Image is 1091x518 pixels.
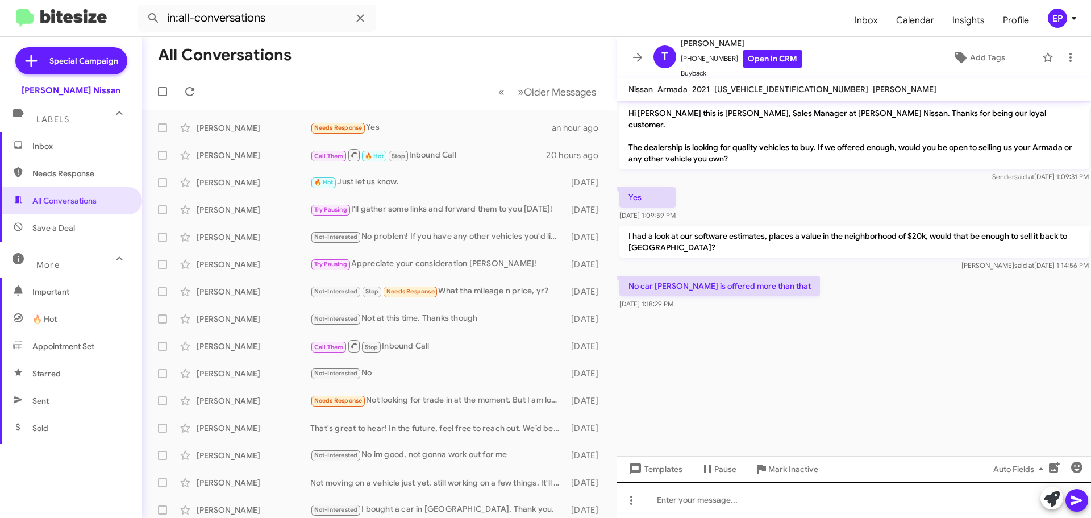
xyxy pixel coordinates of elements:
div: I'll gather some links and forward them to you [DATE]! [310,203,565,216]
button: Mark Inactive [746,459,827,479]
div: [DATE] [565,395,607,407]
span: Special Campaign [49,55,118,67]
span: [US_VEHICLE_IDENTIFICATION_NUMBER] [714,84,868,94]
span: Armada [657,84,688,94]
div: [PERSON_NAME] [197,204,310,216]
h1: All Conversations [158,46,292,64]
div: [PERSON_NAME] Nissan [22,85,120,96]
div: [PERSON_NAME] [197,231,310,243]
span: Not-Interested [314,451,358,459]
div: [DATE] [565,204,607,216]
span: Call Them [314,152,344,160]
div: Yes [310,121,552,134]
span: Important [32,286,129,297]
div: 20 hours ago [546,150,607,161]
span: Auto Fields [993,459,1048,479]
span: Try Pausing [314,260,347,268]
button: EP [1038,9,1078,28]
span: Sold [32,422,48,434]
div: [DATE] [565,231,607,243]
div: [DATE] [565,341,607,352]
span: Needs Response [32,168,129,179]
div: Inbound Call [310,339,565,353]
div: [DATE] [565,477,607,488]
span: « [498,85,505,99]
a: Inbox [846,4,887,37]
span: Try Pausing [314,206,347,213]
div: [PERSON_NAME] [197,450,310,461]
span: Not-Interested [314,233,358,241]
span: [PERSON_NAME] [DATE] 1:14:56 PM [961,261,1089,270]
button: Next [511,80,603,103]
span: Add Tags [970,47,1005,68]
p: Yes [619,187,676,208]
button: Previous [492,80,511,103]
span: said at [1014,172,1034,181]
span: » [518,85,524,99]
span: 🔥 Hot [32,313,57,325]
span: Nissan [628,84,653,94]
span: Older Messages [524,86,596,98]
span: Stop [365,288,379,295]
button: Add Tags [920,47,1036,68]
div: [DATE] [565,504,607,516]
span: T [661,48,668,66]
div: No im good, not gonna work out for me [310,449,565,462]
div: [PERSON_NAME] [197,122,310,134]
span: Not-Interested [314,506,358,513]
p: Hi [PERSON_NAME] this is [PERSON_NAME], Sales Manager at [PERSON_NAME] Nissan. Thanks for being o... [619,103,1089,169]
div: [PERSON_NAME] [197,259,310,270]
span: [PERSON_NAME] [681,36,802,50]
div: Not moving on a vehicle just yet, still working on a few things. It'll be a little while still. T... [310,477,565,488]
span: Insights [943,4,994,37]
button: Auto Fields [984,459,1057,479]
div: [PERSON_NAME] [197,177,310,188]
div: [PERSON_NAME] [197,504,310,516]
div: Appreciate your consideration [PERSON_NAME]! [310,258,565,271]
div: [PERSON_NAME] [197,477,310,488]
button: Templates [617,459,692,479]
span: [DATE] 1:18:29 PM [619,300,673,308]
span: Mark Inactive [768,459,818,479]
nav: Page navigation example [492,80,603,103]
span: Needs Response [386,288,435,295]
a: Special Campaign [15,47,127,74]
div: [PERSON_NAME] [197,313,310,325]
span: Call Them [314,343,344,351]
p: I had a look at our software estimates, places a value in the neighborhood of $20k, would that be... [619,226,1089,258]
span: Sender [DATE] 1:09:31 PM [992,172,1089,181]
div: Not looking for trade in at the moment. But I am looking at the Armadas Platinum Reserve AWD. Do ... [310,394,565,407]
span: [PERSON_NAME] [873,84,936,94]
div: [DATE] [565,177,607,188]
div: [DATE] [565,422,607,434]
span: Needs Response [314,397,363,404]
span: Not-Interested [314,288,358,295]
div: I bought a car in [GEOGRAPHIC_DATA]. Thank you. [310,503,565,516]
div: Not at this time. Thanks though [310,312,565,325]
span: Stop [365,343,378,351]
a: Calendar [887,4,943,37]
span: Starred [32,368,61,379]
input: Search [138,5,376,32]
div: [DATE] [565,450,607,461]
span: Needs Response [314,124,363,131]
a: Open in CRM [743,50,802,68]
span: said at [1014,261,1034,270]
span: 🔥 Hot [365,152,384,160]
div: [PERSON_NAME] [197,341,310,352]
div: [PERSON_NAME] [197,395,310,407]
span: Stop [392,152,405,160]
span: Inbox [32,140,129,152]
span: Pause [714,459,736,479]
div: an hour ago [552,122,607,134]
p: No car [PERSON_NAME] is offered more than that [619,276,820,296]
div: No [310,367,565,380]
span: More [36,260,60,270]
span: 2021 [692,84,710,94]
span: 🔥 Hot [314,179,334,186]
span: [PHONE_NUMBER] [681,50,802,68]
span: Templates [626,459,682,479]
span: Sent [32,395,49,407]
